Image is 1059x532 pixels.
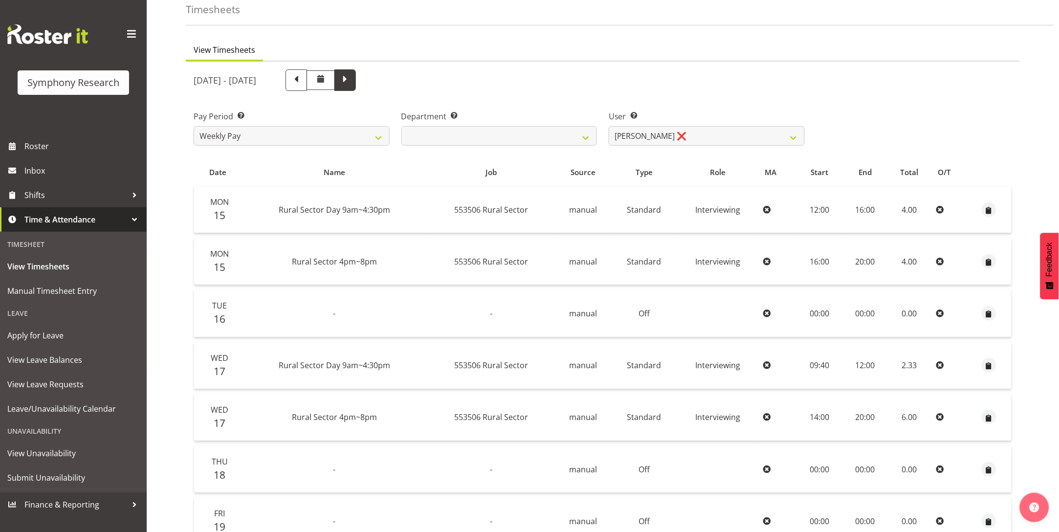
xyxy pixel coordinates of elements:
[212,456,228,467] span: Thu
[696,360,741,371] span: Interviewing
[7,259,139,274] span: View Timesheets
[24,139,142,154] span: Roster
[194,75,256,86] h5: [DATE] - [DATE]
[212,300,227,311] span: Tue
[795,290,844,337] td: 00:00
[938,167,951,178] span: O/T
[844,186,886,233] td: 16:00
[611,446,677,493] td: Off
[490,516,492,527] span: -
[887,290,932,337] td: 0.00
[454,412,528,422] span: 553506 Rural Sector
[7,24,88,44] img: Rosterit website logo
[696,204,741,215] span: Interviewing
[710,167,726,178] span: Role
[454,360,528,371] span: 553506 Rural Sector
[214,468,225,482] span: 18
[2,279,144,303] a: Manual Timesheet Entry
[7,377,139,392] span: View Leave Requests
[214,508,225,519] span: Fri
[194,111,390,122] label: Pay Period
[333,464,336,475] span: -
[490,308,492,319] span: -
[887,238,932,285] td: 4.00
[901,167,919,178] span: Total
[194,44,255,56] span: View Timesheets
[844,238,886,285] td: 20:00
[214,260,225,274] span: 15
[24,497,127,512] span: Finance & Reporting
[2,323,144,348] a: Apply for Leave
[279,360,390,371] span: Rural Sector Day 9am~4:30pm
[210,248,229,259] span: Mon
[609,111,805,122] label: User
[887,394,932,441] td: 6.00
[292,256,377,267] span: Rural Sector 4pm~8pm
[795,446,844,493] td: 00:00
[24,163,142,178] span: Inbox
[209,167,226,178] span: Date
[887,446,932,493] td: 0.00
[2,465,144,490] a: Submit Unavailability
[7,470,139,485] span: Submit Unavailability
[279,204,390,215] span: Rural Sector Day 9am~4:30pm
[569,516,597,527] span: manual
[214,364,225,378] span: 17
[795,238,844,285] td: 16:00
[24,212,127,227] span: Time & Attendance
[569,412,597,422] span: manual
[859,167,872,178] span: End
[571,167,596,178] span: Source
[1040,233,1059,299] button: Feedback - Show survey
[2,348,144,372] a: View Leave Balances
[696,412,741,422] span: Interviewing
[636,167,653,178] span: Type
[844,342,886,389] td: 12:00
[844,446,886,493] td: 00:00
[401,111,597,122] label: Department
[795,342,844,389] td: 09:40
[569,308,597,319] span: manual
[24,188,127,202] span: Shifts
[1045,243,1054,277] span: Feedback
[2,441,144,465] a: View Unavailability
[186,4,240,15] h4: Timesheets
[211,404,228,415] span: Wed
[454,204,528,215] span: 553506 Rural Sector
[324,167,345,178] span: Name
[2,303,144,323] div: Leave
[2,372,144,397] a: View Leave Requests
[7,284,139,298] span: Manual Timesheet Entry
[795,186,844,233] td: 12:00
[292,412,377,422] span: Rural Sector 4pm~8pm
[887,342,932,389] td: 2.33
[27,75,119,90] div: Symphony Research
[211,353,228,363] span: Wed
[7,353,139,367] span: View Leave Balances
[214,312,225,326] span: 16
[611,394,677,441] td: Standard
[2,397,144,421] a: Leave/Unavailability Calendar
[696,256,741,267] span: Interviewing
[7,401,139,416] span: Leave/Unavailability Calendar
[844,394,886,441] td: 20:00
[1030,503,1039,512] img: help-xxl-2.png
[210,197,229,207] span: Mon
[795,394,844,441] td: 14:00
[569,464,597,475] span: manual
[7,446,139,461] span: View Unavailability
[214,208,225,222] span: 15
[2,421,144,441] div: Unavailability
[569,256,597,267] span: manual
[485,167,497,178] span: Job
[7,328,139,343] span: Apply for Leave
[611,186,677,233] td: Standard
[611,290,677,337] td: Off
[454,256,528,267] span: 553506 Rural Sector
[887,186,932,233] td: 4.00
[569,204,597,215] span: manual
[844,290,886,337] td: 00:00
[811,167,828,178] span: Start
[611,238,677,285] td: Standard
[2,254,144,279] a: View Timesheets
